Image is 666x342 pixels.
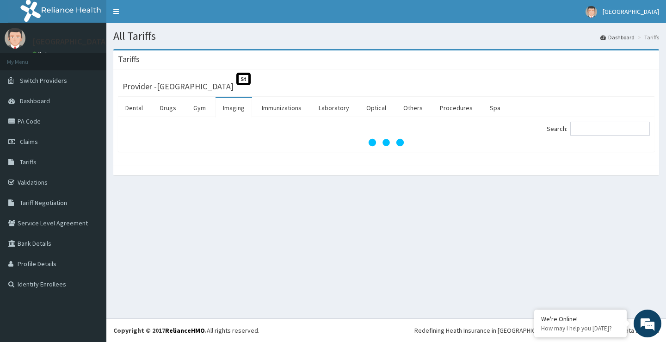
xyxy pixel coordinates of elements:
[5,236,176,269] textarea: Type your message and hit 'Enter'
[603,7,659,16] span: [GEOGRAPHIC_DATA]
[113,30,659,42] h1: All Tariffs
[254,98,309,118] a: Immunizations
[5,28,25,49] img: User Image
[414,326,659,335] div: Redefining Heath Insurance in [GEOGRAPHIC_DATA] using Telemedicine and Data Science!
[547,122,650,136] label: Search:
[635,33,659,41] li: Tariffs
[118,55,140,63] h3: Tariffs
[432,98,480,118] a: Procedures
[54,108,128,202] span: We're online!
[359,98,394,118] a: Optical
[48,52,155,64] div: Chat with us now
[152,5,174,27] div: Minimize live chat window
[165,326,205,335] a: RelianceHMO
[113,326,207,335] strong: Copyright © 2017 .
[20,76,67,85] span: Switch Providers
[541,324,620,332] p: How may I help you today?
[118,98,150,118] a: Dental
[106,318,666,342] footer: All rights reserved.
[20,158,37,166] span: Tariffs
[123,82,234,91] h3: Provider - [GEOGRAPHIC_DATA]
[368,124,405,161] svg: audio-loading
[586,6,597,18] img: User Image
[482,98,508,118] a: Spa
[541,315,620,323] div: We're Online!
[186,98,213,118] a: Gym
[396,98,430,118] a: Others
[236,73,251,85] span: St
[600,33,635,41] a: Dashboard
[32,37,109,46] p: [GEOGRAPHIC_DATA]
[20,199,67,207] span: Tariff Negotiation
[570,122,650,136] input: Search:
[17,46,37,69] img: d_794563401_company_1708531726252_794563401
[311,98,357,118] a: Laboratory
[20,97,50,105] span: Dashboard
[153,98,184,118] a: Drugs
[20,137,38,146] span: Claims
[216,98,252,118] a: Imaging
[32,50,55,57] a: Online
